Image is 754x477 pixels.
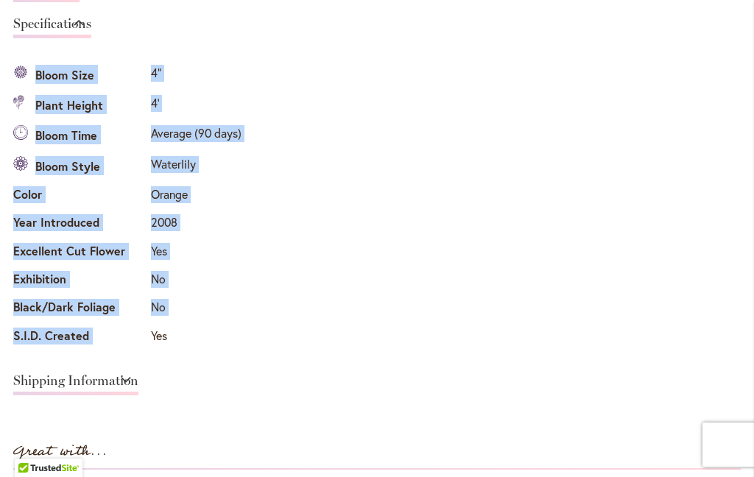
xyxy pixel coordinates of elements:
td: Average (90 days) [147,121,245,152]
td: No [147,267,245,295]
th: Plant Height [13,91,147,121]
th: S.I.D. Created [13,323,147,351]
a: Shipping Information [13,374,138,395]
iframe: Launch Accessibility Center [11,425,52,466]
td: 4" [147,60,245,91]
th: Bloom Time [13,121,147,152]
td: Yes [147,323,245,351]
td: 2008 [147,211,245,239]
strong: Great with... [13,439,108,464]
td: Yes [147,239,245,266]
a: Specifications [13,17,91,38]
th: Excellent Cut Flower [13,239,147,266]
th: Black/Dark Foliage [13,295,147,323]
th: Bloom Size [13,60,147,91]
td: No [147,295,245,323]
th: Bloom Style [13,152,147,182]
th: Year Introduced [13,211,147,239]
td: Orange [147,183,245,211]
th: Exhibition [13,267,147,295]
td: 4' [147,91,245,121]
th: Color [13,183,147,211]
td: Waterlily [147,152,245,182]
